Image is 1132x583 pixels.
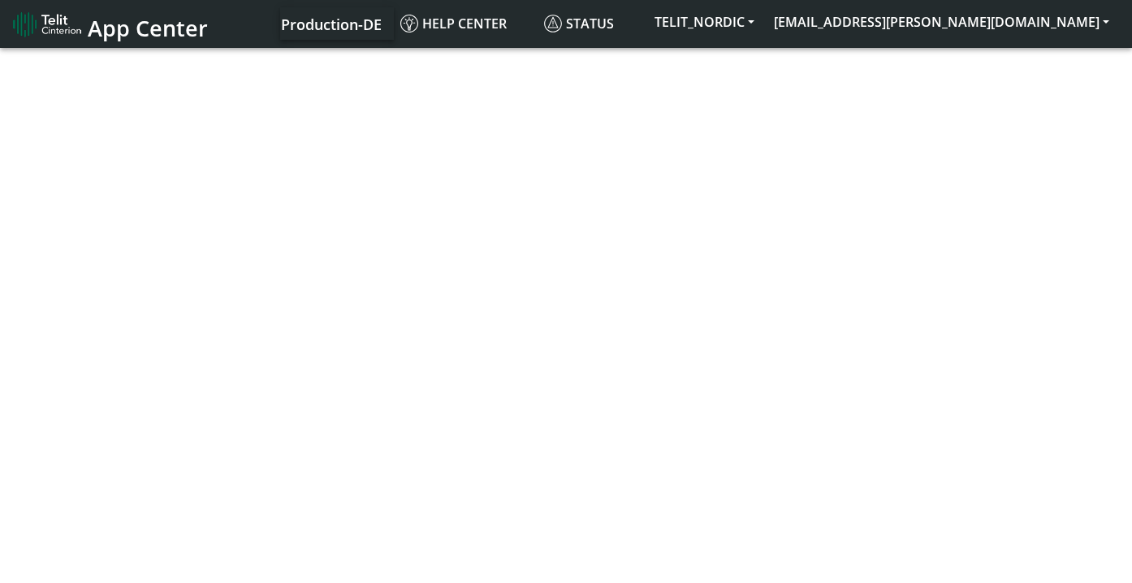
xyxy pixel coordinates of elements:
span: Production-DE [281,15,382,34]
button: [EMAIL_ADDRESS][PERSON_NAME][DOMAIN_NAME] [764,7,1119,37]
a: Status [538,7,645,40]
span: App Center [88,13,208,43]
button: TELIT_NORDIC [645,7,764,37]
a: Your current platform instance [280,7,381,40]
img: status.svg [544,15,562,32]
img: knowledge.svg [400,15,418,32]
span: Status [544,15,614,32]
span: Help center [400,15,507,32]
a: Help center [394,7,538,40]
img: logo-telit-cinterion-gw-new.png [13,11,81,37]
a: App Center [13,6,205,41]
